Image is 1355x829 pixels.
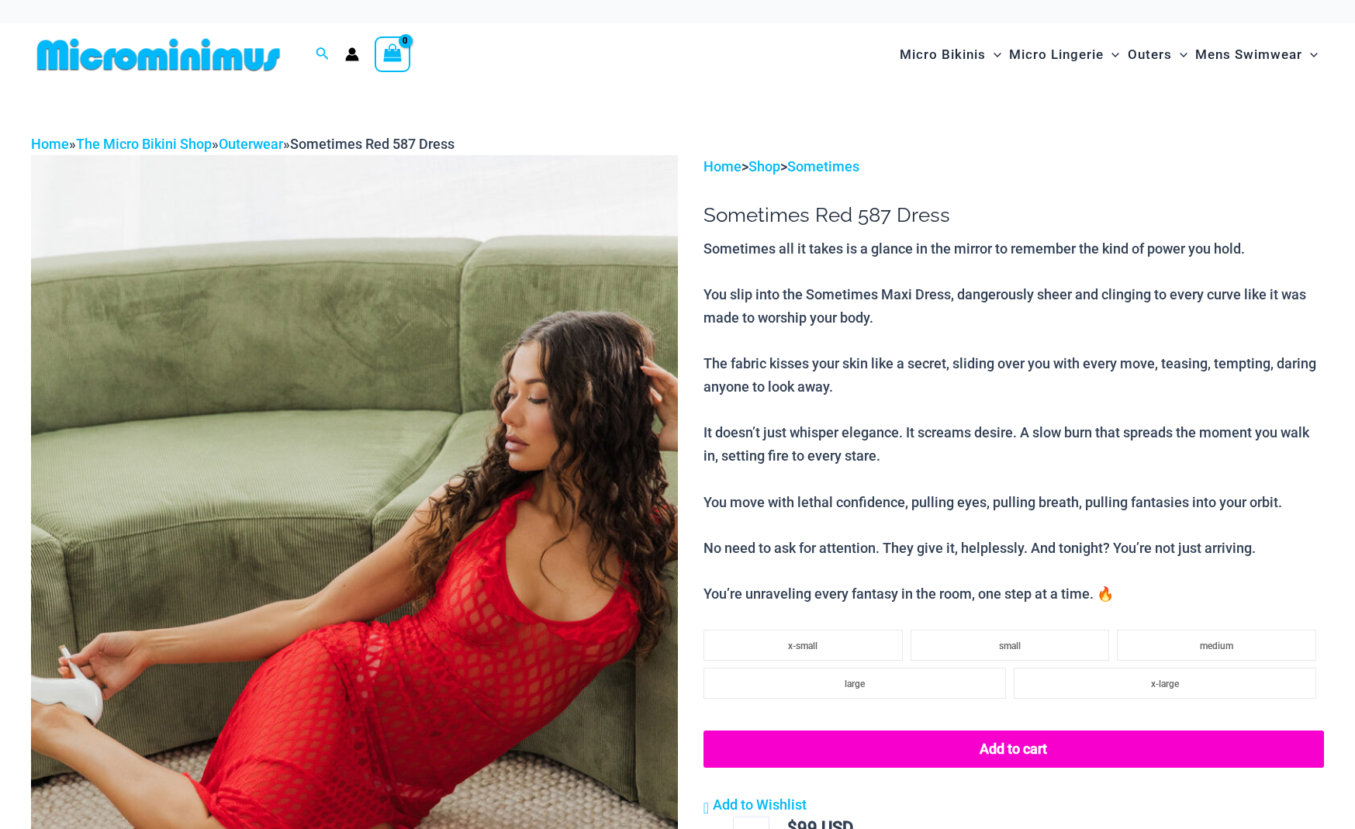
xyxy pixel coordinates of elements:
h1: Sometimes Red 587 Dress [703,203,1324,227]
a: Micro LingerieMenu ToggleMenu Toggle [1005,31,1123,78]
nav: Site Navigation [894,29,1324,81]
a: Sometimes [787,158,859,174]
a: Shop [748,158,780,174]
span: small [999,641,1021,651]
span: medium [1200,641,1233,651]
span: Micro Lingerie [1009,35,1104,74]
a: Search icon link [316,45,330,64]
span: » » » [31,136,455,152]
li: small [911,630,1110,661]
a: Home [31,136,69,152]
a: Mens SwimwearMenu ToggleMenu Toggle [1191,31,1322,78]
p: > > [703,155,1324,178]
a: Add to Wishlist [703,793,807,817]
li: medium [1117,630,1316,661]
span: Menu Toggle [1302,35,1318,74]
span: Sometimes Red 587 Dress [290,136,455,152]
a: Micro BikinisMenu ToggleMenu Toggle [896,31,1005,78]
span: Micro Bikinis [900,35,986,74]
li: x-large [1014,668,1316,699]
li: large [703,668,1006,699]
a: OutersMenu ToggleMenu Toggle [1124,31,1191,78]
span: Add to Wishlist [713,796,807,813]
img: MM SHOP LOGO FLAT [31,37,286,72]
a: Outerwear [219,136,283,152]
a: Account icon link [345,47,359,61]
span: large [845,679,865,689]
button: Add to cart [703,731,1324,768]
span: x-large [1151,679,1179,689]
span: Menu Toggle [1104,35,1119,74]
span: Menu Toggle [986,35,1001,74]
p: Sometimes all it takes is a glance in the mirror to remember the kind of power you hold. You slip... [703,237,1324,606]
span: Menu Toggle [1172,35,1187,74]
a: Home [703,158,741,174]
a: View Shopping Cart, empty [375,36,410,72]
a: The Micro Bikini Shop [76,136,212,152]
span: Mens Swimwear [1195,35,1302,74]
li: x-small [703,630,903,661]
span: x-small [788,641,817,651]
span: Outers [1128,35,1172,74]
